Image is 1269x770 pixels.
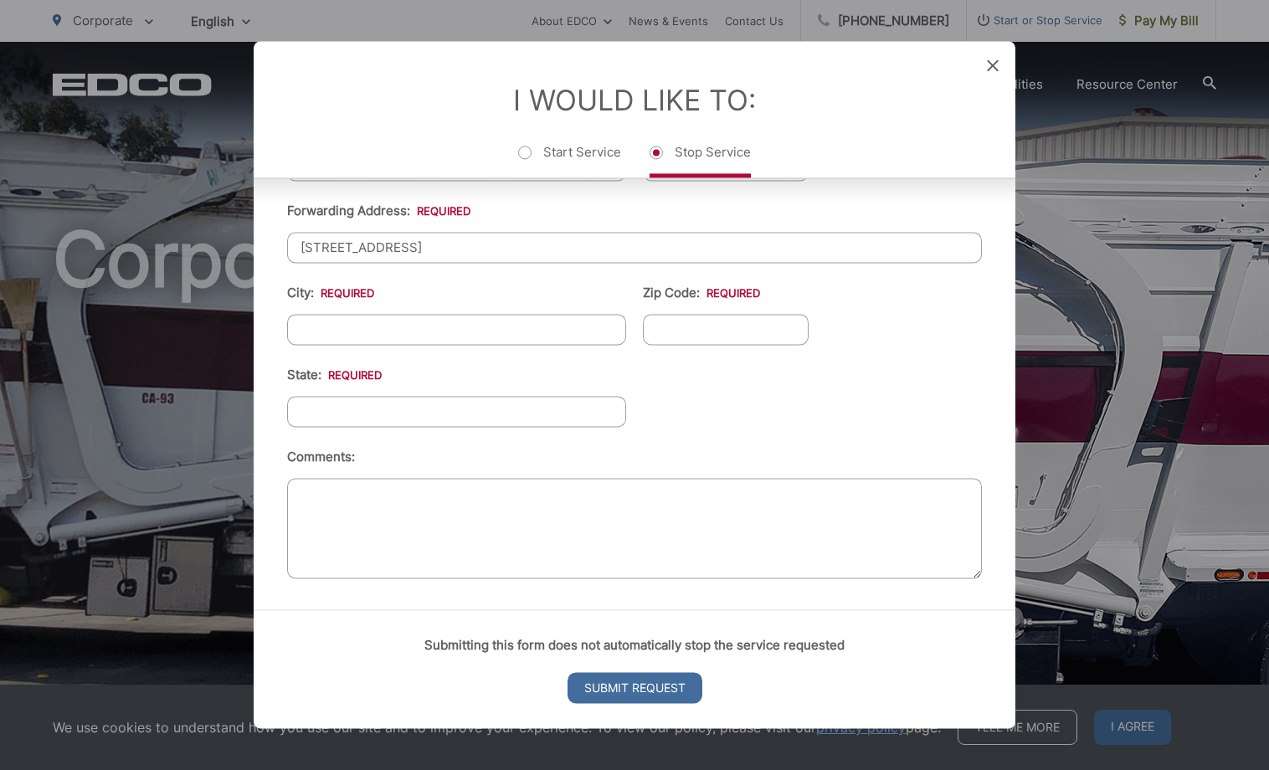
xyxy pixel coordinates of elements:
[287,203,470,218] label: Forwarding Address:
[518,144,621,177] label: Start Service
[568,673,702,704] input: Submit Request
[650,144,751,177] label: Stop Service
[513,83,756,117] label: I Would Like To:
[287,285,374,300] label: City:
[287,449,355,465] label: Comments:
[424,638,845,654] strong: Submitting this form does not automatically stop the service requested
[643,285,760,300] label: Zip Code:
[287,367,382,382] label: State:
